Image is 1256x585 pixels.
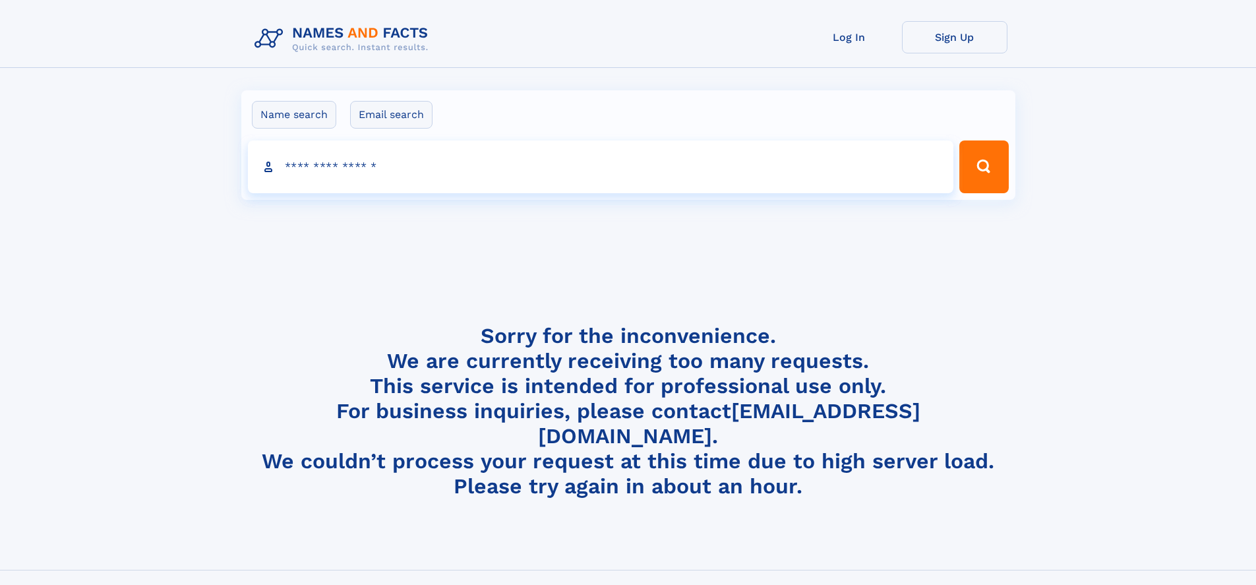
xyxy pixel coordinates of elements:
[902,21,1007,53] a: Sign Up
[249,323,1007,499] h4: Sorry for the inconvenience. We are currently receiving too many requests. This service is intend...
[252,101,336,129] label: Name search
[959,140,1008,193] button: Search Button
[248,140,954,193] input: search input
[350,101,433,129] label: Email search
[249,21,439,57] img: Logo Names and Facts
[538,398,920,448] a: [EMAIL_ADDRESS][DOMAIN_NAME]
[796,21,902,53] a: Log In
